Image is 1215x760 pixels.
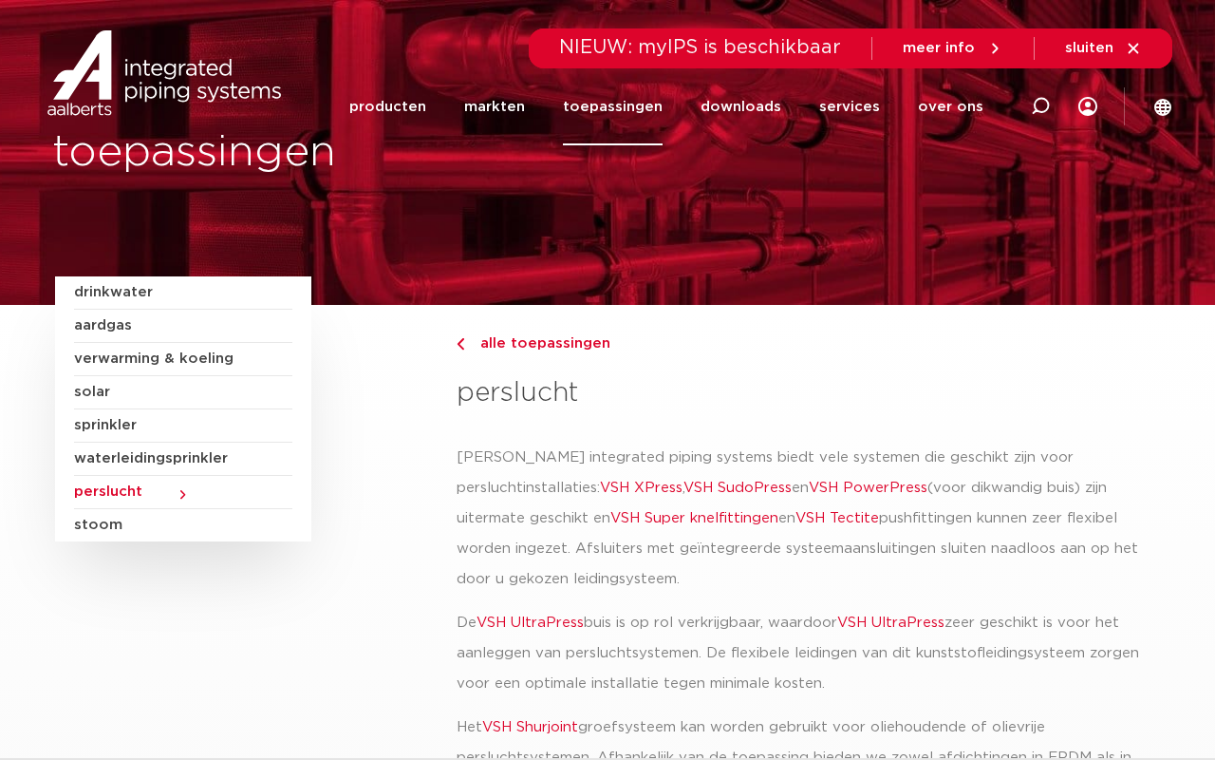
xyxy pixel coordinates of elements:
h3: perslucht [457,374,1160,412]
a: VSH Shurjoint [482,720,578,734]
a: perslucht [74,476,292,509]
a: services [819,68,880,145]
span: NIEUW: myIPS is beschikbaar [559,38,841,57]
a: markten [464,68,525,145]
h1: toepassingen [52,123,598,183]
nav: Menu [349,68,983,145]
a: VSH UltraPress [477,616,584,630]
a: stoom [74,509,292,541]
a: VSH Super knelfittingen [610,511,778,525]
a: verwarming & koeling [74,343,292,376]
img: chevron-right.svg [457,338,464,351]
a: meer info [903,40,1003,57]
p: [PERSON_NAME] integrated piping systems biedt vele systemen die geschikt zijn voor persluchtinsta... [457,443,1160,595]
a: sluiten [1065,40,1142,57]
a: producten [349,68,426,145]
a: VSH XPress [600,481,682,495]
a: drinkwater [74,276,292,310]
a: alle toepassingen [457,332,1160,355]
a: VSH SudoPress [683,481,792,495]
a: VSH Tectite [795,511,879,525]
p: De buis is op rol verkrijgbaar, waardoor zeer geschikt is voor het aanleggen van persluchtsysteme... [457,608,1160,699]
span: sluiten [1065,41,1113,55]
a: aardgas [74,310,292,343]
span: meer info [903,41,975,55]
a: VSH PowerPress [809,481,927,495]
div: my IPS [1078,68,1097,145]
a: waterleidingsprinkler [74,443,292,476]
a: toepassingen [563,68,663,145]
a: VSH UltraPress [837,616,944,630]
a: solar [74,376,292,409]
a: sprinkler [74,409,292,443]
a: over ons [918,68,983,145]
a: downloads [701,68,781,145]
span: alle toepassingen [469,336,610,351]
